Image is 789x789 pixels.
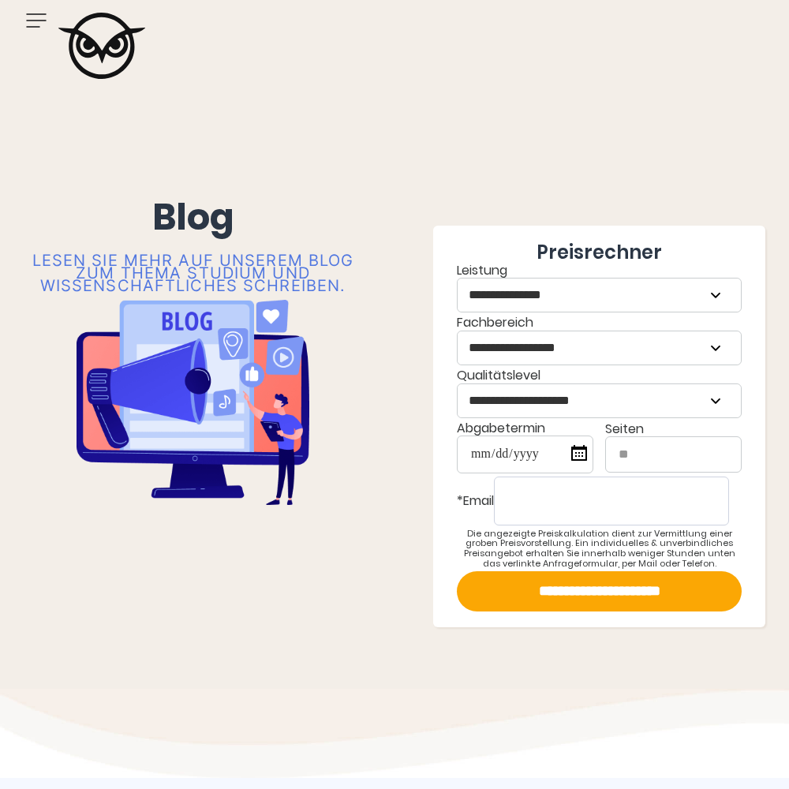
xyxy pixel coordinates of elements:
div: Preisrechner [457,241,742,264]
span: Seiten [605,420,644,438]
img: logo [58,13,145,79]
input: *Email [494,477,729,525]
img: menu [24,5,49,36]
label: Abgabetermin [457,421,593,473]
div: Lesen Sie mehr auf unserem Blog zum Thema Studium und wissenschaftliches Schreiben. [24,254,362,292]
div: Die angezeigte Preiskalkulation dient zur Vermittlung einer groben Preisvorstellung. Ein individu... [457,529,742,569]
label: *Email [457,477,742,525]
div: Qualitätslevel [457,368,742,418]
form: Contact form [457,241,742,611]
select: Fachbereich [458,331,741,365]
label: Fachbereich [457,316,742,365]
select: Leistung [458,279,741,312]
label: Leistung [457,264,742,313]
input: Abgabetermin [457,436,593,473]
h1: Blog [24,194,362,241]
